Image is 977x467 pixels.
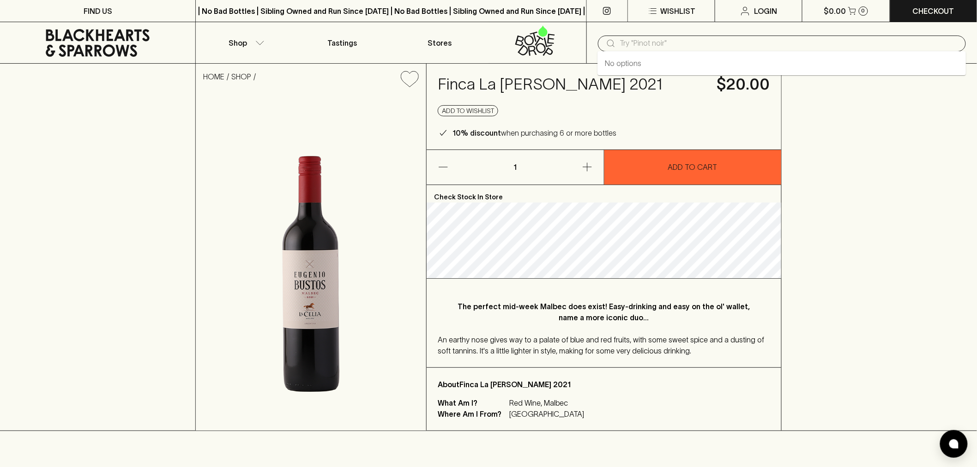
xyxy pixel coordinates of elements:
[456,301,752,323] p: The perfect mid-week Malbec does exist! Easy-drinking and easy on the ol' wallet, name a more ico...
[438,75,706,94] h4: Finca La [PERSON_NAME] 2021
[397,67,422,91] button: Add to wishlist
[427,185,781,203] p: Check Stock In Store
[620,36,959,51] input: Try "Pinot noir"
[196,95,426,431] img: 27923.png
[597,51,966,75] div: No options
[294,22,391,63] a: Tastings
[660,6,695,17] p: Wishlist
[203,72,224,81] a: HOME
[949,439,959,449] img: bubble-icon
[438,408,507,419] p: Where Am I From?
[229,37,247,48] p: Shop
[438,379,770,390] p: About Finca La [PERSON_NAME] 2021
[452,127,616,138] p: when purchasing 6 or more bottles
[452,129,501,137] b: 10% discount
[604,150,781,185] button: ADD TO CART
[824,6,846,17] p: $0.00
[438,335,764,355] span: An earthy nose gives way to a palate of blue and red fruits, with some sweet spice and a dusting ...
[509,397,584,408] p: Red Wine, Malbec
[428,37,452,48] p: Stores
[391,22,488,63] a: Stores
[84,6,112,17] p: FIND US
[438,397,507,408] p: What Am I?
[327,37,357,48] p: Tastings
[862,8,865,13] p: 0
[438,105,498,116] button: Add to wishlist
[504,150,526,185] p: 1
[754,6,778,17] p: Login
[231,72,251,81] a: SHOP
[913,6,954,17] p: Checkout
[717,75,770,94] h4: $20.00
[668,162,718,173] p: ADD TO CART
[509,408,584,419] p: [GEOGRAPHIC_DATA]
[196,22,293,63] button: Shop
